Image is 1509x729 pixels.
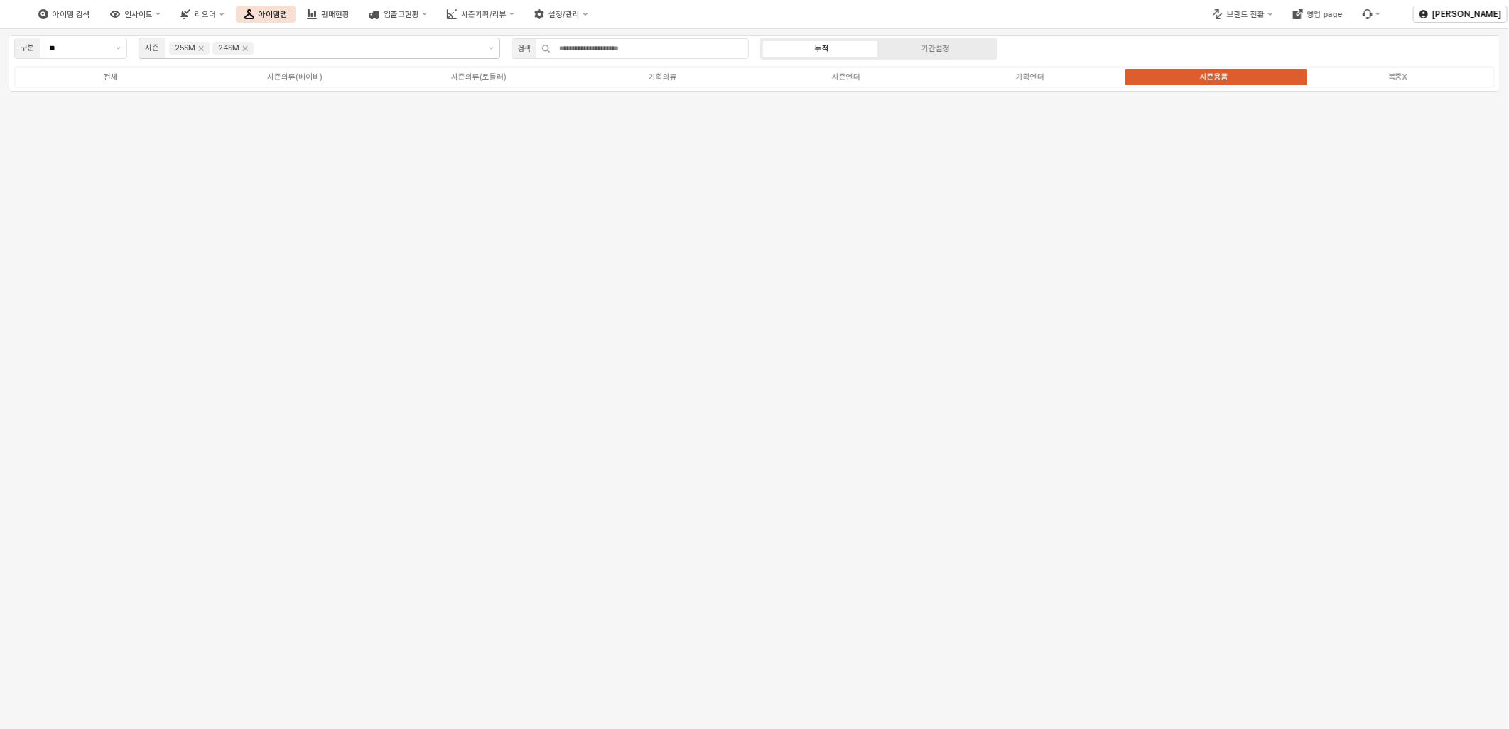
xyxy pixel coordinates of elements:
[387,71,571,83] label: 시즌의류(토들러)
[53,10,90,19] div: 아이템 검색
[1306,71,1490,83] label: 복종X
[321,10,350,19] div: 판매현황
[198,45,204,51] div: Remove 25SM
[649,72,677,82] div: 기획의류
[526,6,596,23] button: 설정/관리
[451,72,507,82] div: 시즌의류(토들러)
[21,42,35,55] div: 구분
[548,10,580,19] div: 설정/관리
[1200,72,1228,82] div: 시즌용품
[110,38,126,58] button: 제안 사항 표시
[461,10,507,19] div: 시즌기획/리뷰
[172,6,232,23] button: 리오더
[1413,6,1508,23] button: [PERSON_NAME]
[1388,72,1407,82] div: 복종X
[438,6,523,23] button: 시즌기획/리뷰
[259,10,287,19] div: 아이템맵
[19,71,203,83] label: 전체
[939,71,1123,83] label: 기획언더
[124,10,153,19] div: 인사이트
[518,43,531,55] div: 검색
[879,43,993,55] label: 기간설정
[236,6,296,23] button: 아이템맵
[483,38,499,58] button: 제안 사항 표시
[218,42,239,55] div: 24SM
[570,71,754,83] label: 기획의류
[754,71,939,83] label: 시즌언더
[921,44,950,53] div: 기간설정
[102,6,169,23] button: 인사이트
[242,45,248,51] div: Remove 24SM
[175,42,195,55] div: 25SM
[765,43,879,55] label: 누적
[195,10,216,19] div: 리오더
[267,72,323,82] div: 시즌의류(베이비)
[1284,6,1351,23] button: 영업 page
[1227,10,1265,19] div: 브랜드 전환
[104,72,118,82] div: 전체
[384,10,419,19] div: 입출고현황
[145,42,159,55] div: 시즌
[1016,72,1044,82] div: 기획언더
[1204,6,1281,23] button: 브랜드 전환
[1354,6,1389,23] div: 버그 제보 및 기능 개선 요청
[298,6,358,23] button: 판매현황
[1307,10,1343,19] div: 영업 page
[361,6,436,23] button: 입출고현황
[203,71,387,83] label: 시즌의류(베이비)
[30,6,99,23] button: 아이템 검색
[832,72,860,82] div: 시즌언더
[815,44,829,53] div: 누적
[1123,71,1307,83] label: 시즌용품
[1432,9,1501,20] p: [PERSON_NAME]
